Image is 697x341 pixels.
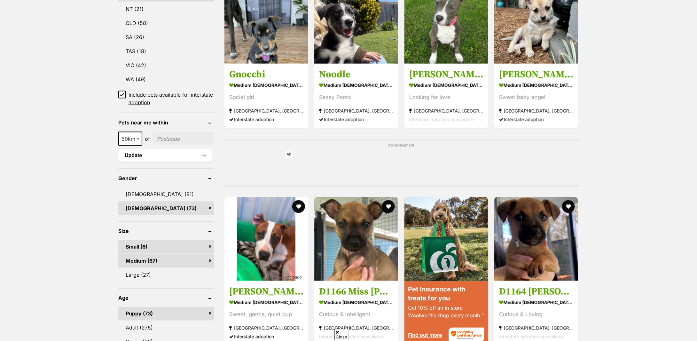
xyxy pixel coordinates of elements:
input: postcode [153,133,214,145]
a: [PERSON_NAME] medium [DEMOGRAPHIC_DATA] Dog Looking for love [GEOGRAPHIC_DATA], [GEOGRAPHIC_DATA]... [404,64,488,129]
span: Interstate adoption unavailable [319,334,384,339]
a: [PERSON_NAME] medium [DEMOGRAPHIC_DATA] Dog Sweet baby angel [GEOGRAPHIC_DATA], [GEOGRAPHIC_DATA]... [494,64,578,129]
div: Interstate adoption [319,115,393,124]
a: VIC (42) [118,59,214,72]
strong: medium [DEMOGRAPHIC_DATA] Dog [499,81,573,90]
strong: [GEOGRAPHIC_DATA], [GEOGRAPHIC_DATA] [229,107,303,115]
strong: [GEOGRAPHIC_DATA], [GEOGRAPHIC_DATA] [499,107,573,115]
a: WA (49) [118,73,214,86]
header: Age [118,295,214,301]
strong: medium [DEMOGRAPHIC_DATA] Dog [499,298,573,307]
div: Looking for love [409,93,483,102]
h3: Noodle [319,68,393,81]
h3: [PERSON_NAME] [499,68,573,81]
h3: Gnocchi [229,68,303,81]
a: Medium (67) [118,254,214,268]
div: Interstate adoption [229,332,303,341]
div: Sweet, gentle, quiet pup [229,310,303,319]
a: Include pets available for interstate adoption [118,91,214,106]
img: D1164 Dorey - Mixed breed Dog [494,197,578,281]
strong: medium [DEMOGRAPHIC_DATA] Dog [229,81,303,90]
a: QLD (58) [118,16,214,30]
span: of [145,135,150,143]
button: favourite [562,200,575,213]
h3: D1166 Miss [PERSON_NAME] [319,286,393,298]
h3: [PERSON_NAME] [229,286,303,298]
strong: [GEOGRAPHIC_DATA], [GEOGRAPHIC_DATA] [319,324,393,332]
a: Gnocchi medium [DEMOGRAPHIC_DATA] Dog Social girl [GEOGRAPHIC_DATA], [GEOGRAPHIC_DATA] Interstate... [224,64,308,129]
span: Interstate adoption unavailable [499,334,564,339]
div: Advertisement [224,139,579,187]
header: Pets near me within [118,120,214,125]
strong: medium [DEMOGRAPHIC_DATA] Dog [319,298,393,307]
strong: [GEOGRAPHIC_DATA], [GEOGRAPHIC_DATA] [229,324,303,332]
a: Small (6) [118,240,214,254]
a: Puppy (73) [118,307,214,321]
a: Large (27) [118,268,214,282]
div: Sassy Pants [319,93,393,102]
button: favourite [292,200,305,213]
a: SA (26) [118,30,214,44]
a: [DEMOGRAPHIC_DATA] (81) [118,187,214,201]
span: Include pets available for interstate adoption [129,91,214,106]
a: NT (21) [118,2,214,16]
strong: medium [DEMOGRAPHIC_DATA] Dog [319,81,393,90]
span: 50km [118,132,142,146]
a: Adult (275) [118,321,214,335]
span: Interstate adoption unavailable [409,117,474,122]
strong: medium [DEMOGRAPHIC_DATA] Dog [229,298,303,307]
span: 50km [119,134,142,143]
header: Size [118,228,214,234]
div: Interstate adoption [229,115,303,124]
button: Update [118,149,213,162]
span: Close [334,329,348,340]
div: Curious & Intelligent [319,310,393,319]
a: [DEMOGRAPHIC_DATA] (73) [118,202,214,215]
strong: [GEOGRAPHIC_DATA], [GEOGRAPHIC_DATA] [499,324,573,332]
strong: medium [DEMOGRAPHIC_DATA] Dog [409,81,483,90]
button: favourite [382,200,395,213]
a: Noodle medium [DEMOGRAPHIC_DATA] Dog Sassy Pants [GEOGRAPHIC_DATA], [GEOGRAPHIC_DATA] Interstate ... [314,64,398,129]
strong: [GEOGRAPHIC_DATA], [GEOGRAPHIC_DATA] [319,107,393,115]
header: Gender [118,175,214,181]
img: Joey - American Staffordshire Terrier Dog [224,197,308,281]
span: AD [285,151,293,158]
h3: [PERSON_NAME] [409,68,483,81]
div: Interstate adoption [499,115,573,124]
div: Social girl [229,93,303,102]
img: D1166 Miss Hilda - Mixed breed Dog [314,197,398,281]
strong: [GEOGRAPHIC_DATA], [GEOGRAPHIC_DATA] [409,107,483,115]
div: Sweet baby angel [499,93,573,102]
div: Curious & Loving [499,310,573,319]
a: TAS (18) [118,44,214,58]
h3: D1164 [PERSON_NAME] [499,286,573,298]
